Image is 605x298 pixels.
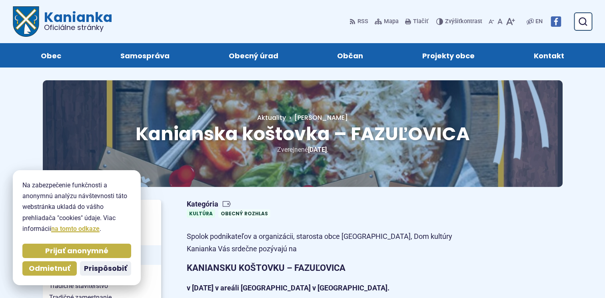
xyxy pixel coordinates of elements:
button: Zvýšiťkontrast [436,13,484,30]
span: Zvýšiť [445,18,461,25]
p: Na zabezpečenie funkčnosti a anonymnú analýzu návštevnosti táto webstránka ukladá do vášho prehli... [22,180,131,234]
span: Tlačiť [413,18,428,25]
span: Obec [41,43,61,68]
img: Prejsť na Facebook stránku [551,16,561,27]
a: RSS [349,13,370,30]
strong: v [DATE] v areáli [GEOGRAPHIC_DATA] v [GEOGRAPHIC_DATA]. [187,284,389,292]
a: Obec [19,43,83,68]
a: Samospráva [99,43,191,68]
span: Mapa [384,17,399,26]
a: EN [534,17,544,26]
span: Kategória [187,200,274,209]
span: Kanianka [39,10,112,31]
img: Prejsť na domovskú stránku [13,6,39,37]
a: Obecný úrad [207,43,300,68]
span: RSS [357,17,368,26]
strong: KANIANSKU KOŠTOVKU – FAZUĽOVICA [187,263,345,273]
span: [PERSON_NAME] [294,113,348,122]
span: Prispôsobiť [84,264,127,273]
button: Zväčšiť veľkosť písma [504,13,517,30]
button: Nastaviť pôvodnú veľkosť písma [496,13,504,30]
span: [DATE] [308,146,327,153]
a: na tomto odkaze [51,225,100,232]
span: Oficiálne stránky [44,24,112,31]
span: Občan [337,43,363,68]
button: Prijať anonymné [22,244,131,258]
span: Tradičné staviteľstvo [49,280,155,292]
p: Spolok podnikateľov a organizácii, starosta obce [GEOGRAPHIC_DATA], Dom kultúry Kanianka Vás srde... [187,230,471,255]
a: Aktuality [257,113,286,122]
button: Odmietnuť [22,261,77,276]
a: [PERSON_NAME] [286,113,348,122]
a: Obecný rozhlas [218,209,270,218]
p: Zverejnené . [68,144,537,155]
button: Zmenšiť veľkosť písma [487,13,496,30]
a: Občan [316,43,385,68]
a: Tradičné staviteľstvo [43,280,161,292]
a: Projekty obce [401,43,496,68]
span: Kanianska koštovka – FAZUĽOVICA [136,121,470,147]
a: Kultúra [187,209,215,218]
span: Projekty obce [422,43,475,68]
span: Samospráva [120,43,170,68]
a: Logo Kanianka, prejsť na domovskú stránku. [13,6,112,37]
span: Prijať anonymné [45,246,108,256]
span: EN [535,17,543,26]
button: Prispôsobiť [80,261,131,276]
span: Obecný úrad [229,43,278,68]
span: Odmietnuť [29,264,70,273]
button: Tlačiť [403,13,430,30]
a: Mapa [373,13,400,30]
span: kontrast [445,18,482,25]
span: Kontakt [534,43,564,68]
a: Kontakt [512,43,586,68]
